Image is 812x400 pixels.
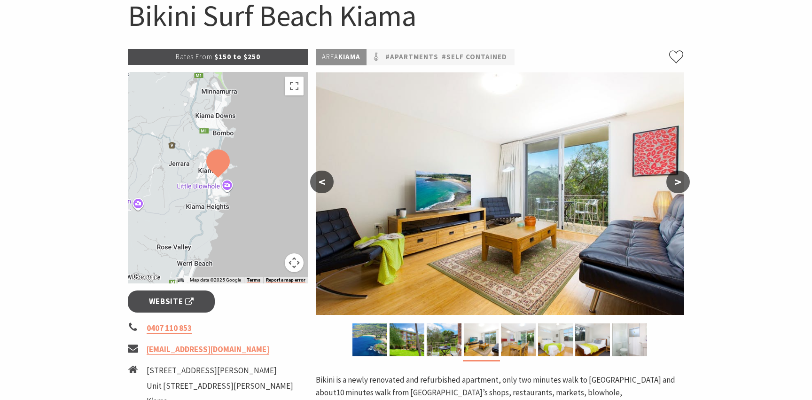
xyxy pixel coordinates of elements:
a: 0407 110 853 [147,323,192,334]
img: Bikini, Surf Beach Kiama [464,323,499,356]
button: > [666,171,690,193]
button: Toggle fullscreen view [285,77,304,95]
a: [EMAIL_ADDRESS][DOMAIN_NAME] [147,344,269,355]
img: Bikini, Surf Beach Kiama [538,323,573,356]
a: #Apartments [385,51,438,63]
button: Keyboard shortcuts [178,277,184,283]
img: Bikini, Surf Beach Kiama [612,323,647,356]
a: Website [128,290,215,313]
p: $150 to $250 [128,49,308,65]
img: Bikini, Surf Beach Kiama [390,323,424,356]
img: Bikini, Surf Beach Kiama [501,323,536,356]
img: Bikini, Surf Beach Kiama [316,72,684,315]
a: Terms (opens in new tab) [247,277,260,283]
span: Website [149,295,194,308]
li: [STREET_ADDRESS][PERSON_NAME] [147,364,293,377]
button: Map camera controls [285,253,304,272]
p: Kiama [316,49,367,65]
span: Rates From: [176,52,214,61]
img: Google [130,271,161,283]
img: Bikini, Surf Beach Kiama [352,323,387,356]
img: Bikini, Surf Beach Kiama [427,323,461,356]
img: Bikini, Surf Beach Kiama [575,323,610,356]
li: Unit [STREET_ADDRESS][PERSON_NAME] [147,380,293,392]
button: < [310,171,334,193]
span: Map data ©2025 Google [190,277,241,282]
a: Open this area in Google Maps (opens a new window) [130,271,161,283]
a: Report a map error [266,277,305,283]
a: #Self Contained [442,51,507,63]
span: Area [322,52,338,61]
